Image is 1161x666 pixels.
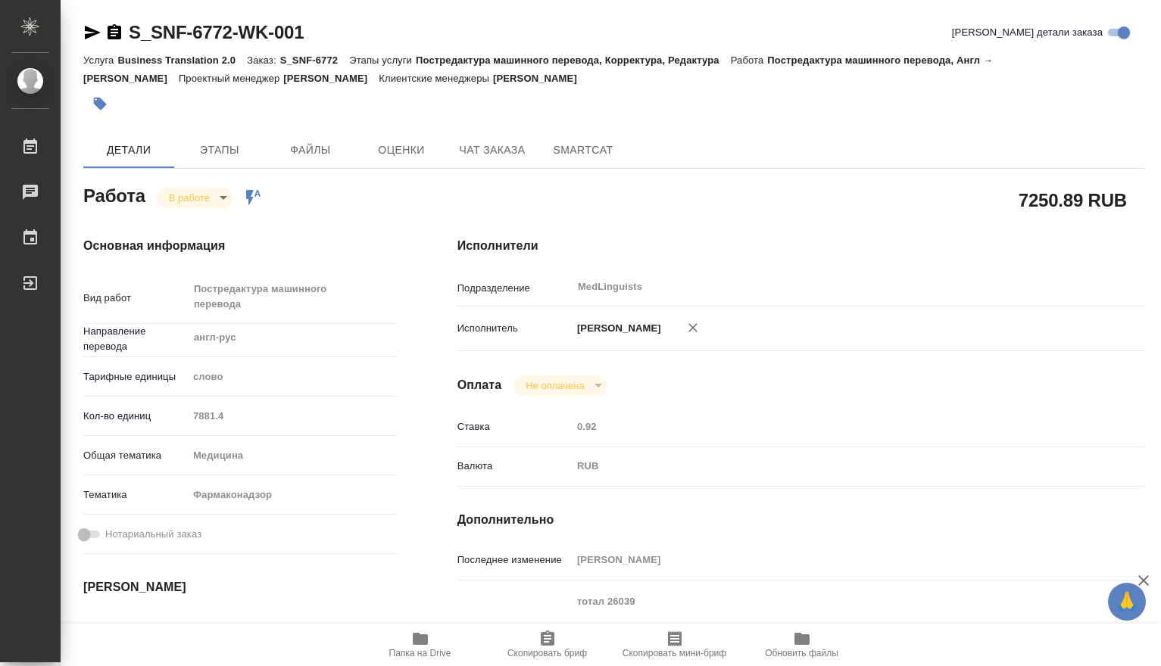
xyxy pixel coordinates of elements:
span: [PERSON_NAME] детали заказа [952,25,1103,40]
p: S_SNF-6772 [280,54,350,66]
button: Обновить файлы [738,624,866,666]
button: Скопировать мини-бриф [611,624,738,666]
div: слово [188,364,397,390]
span: Скопировать бриф [507,648,587,658]
button: Папка на Drive [357,624,484,666]
h4: Исполнители [457,237,1144,255]
h2: Работа [83,181,145,208]
p: Услуга [83,54,117,66]
span: Чат заказа [456,141,529,160]
h4: Дополнительно [457,511,1144,529]
div: В работе [157,188,233,208]
button: Скопировать ссылку для ЯМессенджера [83,23,101,42]
h4: Основная информация [83,237,397,255]
input: Пустое поле [572,415,1087,437]
button: Скопировать бриф [484,624,611,666]
p: Валюта [457,459,572,474]
span: SmartCat [547,141,620,160]
a: S_SNF-6772-WK-001 [129,22,304,42]
span: Папка на Drive [389,648,451,658]
p: Последнее изменение [457,552,572,568]
input: Пустое поле [188,405,397,427]
span: Этапы [183,141,256,160]
p: Дата начала работ [83,621,188,636]
p: Работа [731,54,768,66]
button: В работе [164,191,214,204]
p: Подразделение [457,281,572,296]
span: Детали [92,141,165,160]
span: Обновить файлы [765,648,838,658]
span: Нотариальный заказ [105,527,201,542]
p: Тематика [83,487,188,503]
p: Исполнитель [457,321,572,336]
button: Не оплачена [521,379,588,392]
p: Проектный менеджер [179,73,283,84]
div: Медицина [188,443,397,468]
div: Фармаконадзор [188,482,397,508]
input: Пустое поле [188,617,320,639]
button: Скопировать ссылку [105,23,123,42]
p: Общая тематика [83,448,188,463]
p: Вид работ [83,291,188,306]
p: Этапы услуги [349,54,416,66]
div: В работе [513,375,607,396]
p: Тарифные единицы [83,369,188,384]
p: [PERSON_NAME] [572,321,661,336]
span: Оценки [365,141,438,160]
p: Направление перевода [83,324,188,354]
p: [PERSON_NAME] [493,73,588,84]
button: 🙏 [1108,583,1146,621]
input: Пустое поле [572,549,1087,571]
button: Добавить тэг [83,87,117,120]
p: Заказ: [247,54,279,66]
p: Ставка [457,419,572,434]
p: Постредактура машинного перевода, Корректура, Редактура [416,54,731,66]
p: Клиентские менеджеры [379,73,493,84]
p: Кол-во единиц [83,409,188,424]
div: RUB [572,453,1087,479]
p: [PERSON_NAME] [283,73,379,84]
h4: Оплата [457,376,502,394]
h2: 7250.89 RUB [1019,187,1127,213]
span: Скопировать мини-бриф [623,648,726,658]
span: 🙏 [1114,586,1140,618]
button: Удалить исполнителя [676,311,710,344]
p: Business Translation 2.0 [117,54,247,66]
h4: [PERSON_NAME] [83,578,397,596]
span: Файлы [274,141,347,160]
